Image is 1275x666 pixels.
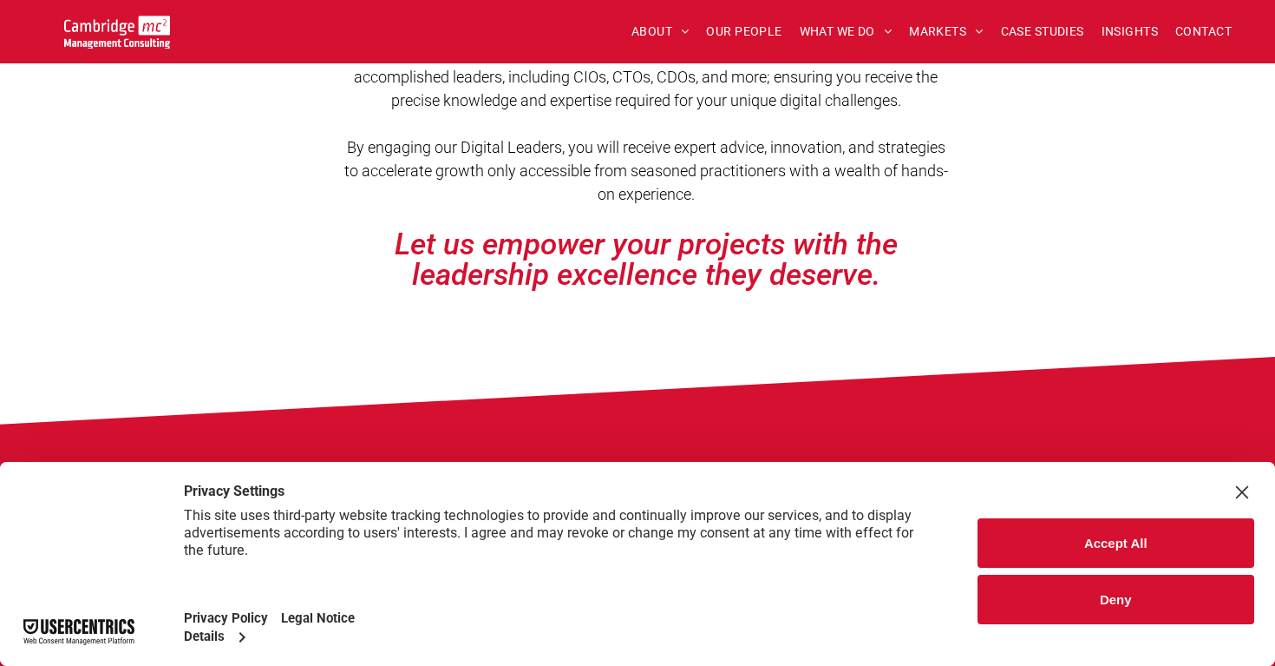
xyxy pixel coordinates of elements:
[623,18,698,45] a: ABOUT
[395,227,898,293] span: Let us empower your projects with the leadership excellence they deserve.
[1093,18,1167,45] a: INSIGHTS
[697,18,790,45] a: OUR PEOPLE
[64,18,171,36] a: Your Business Transformed | Cambridge Management Consulting
[354,44,938,109] span: Our Fractional Digital Leadership service offers immediate access to a pool of accomplished leade...
[900,18,991,45] a: MARKETS
[992,18,1093,45] a: CASE STUDIES
[344,138,948,203] span: By engaging our Digital Leaders, you will receive expert advice, innovation, and strategies to ac...
[64,16,171,49] img: Go to Homepage
[1167,18,1240,45] a: CONTACT
[791,18,901,45] a: WHAT WE DO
